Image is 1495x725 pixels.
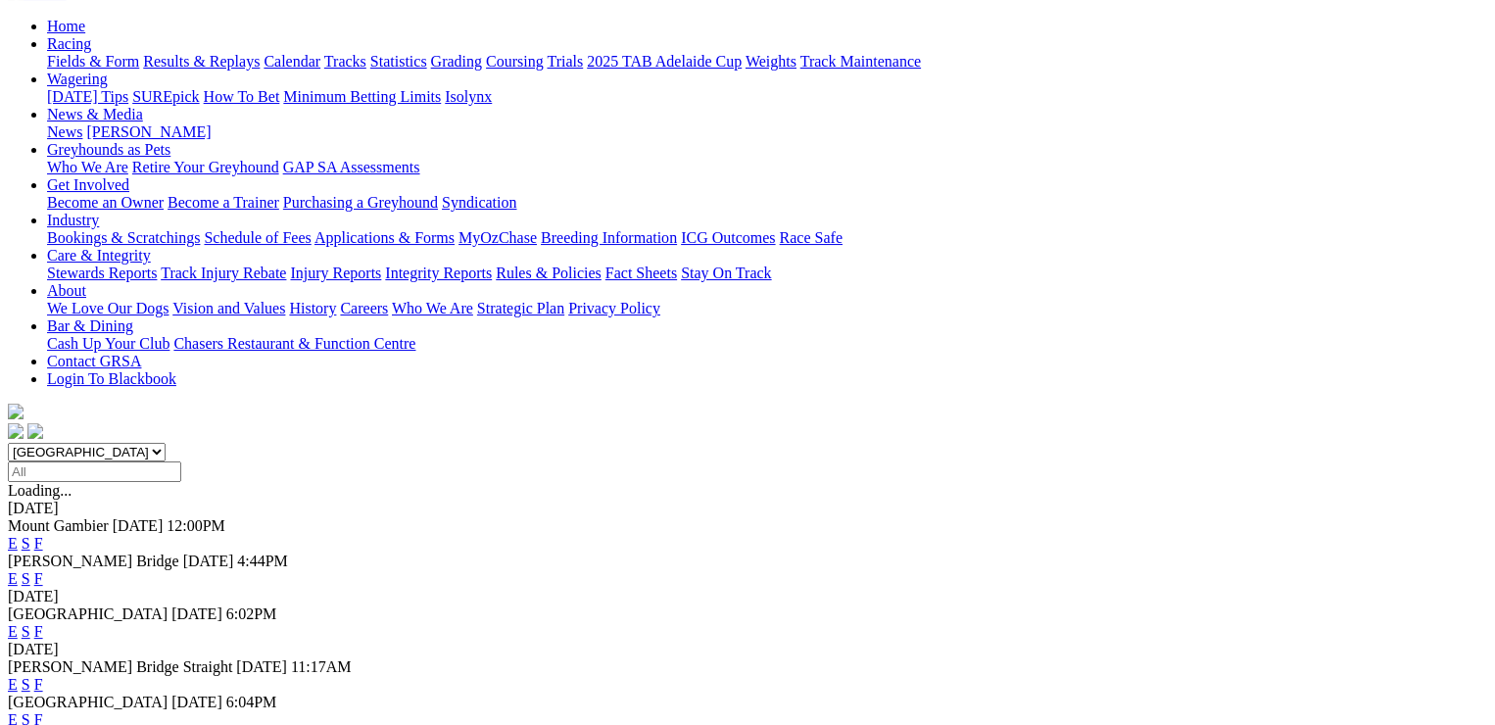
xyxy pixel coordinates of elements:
a: [DATE] Tips [47,88,128,105]
img: twitter.svg [27,423,43,439]
a: Tracks [324,53,366,70]
a: Login To Blackbook [47,370,176,387]
a: Calendar [264,53,320,70]
a: We Love Our Dogs [47,300,169,316]
a: Results & Replays [143,53,260,70]
a: Retire Your Greyhound [132,159,279,175]
a: S [22,535,30,552]
span: 6:04PM [226,694,277,710]
span: 11:17AM [291,658,352,675]
a: Weights [746,53,796,70]
a: Breeding Information [541,229,677,246]
a: Syndication [442,194,516,211]
a: Stay On Track [681,265,771,281]
a: Careers [340,300,388,316]
a: Who We Are [47,159,128,175]
a: F [34,535,43,552]
input: Select date [8,461,181,482]
img: logo-grsa-white.png [8,404,24,419]
a: Rules & Policies [496,265,602,281]
div: [DATE] [8,500,1487,517]
a: Fields & Form [47,53,139,70]
a: Privacy Policy [568,300,660,316]
div: Bar & Dining [47,335,1487,353]
a: S [22,570,30,587]
a: Isolynx [445,88,492,105]
span: [DATE] [183,553,234,569]
a: MyOzChase [458,229,537,246]
a: GAP SA Assessments [283,159,420,175]
div: [DATE] [8,588,1487,605]
span: [DATE] [171,605,222,622]
div: [DATE] [8,641,1487,658]
a: Get Involved [47,176,129,193]
a: Coursing [486,53,544,70]
a: E [8,570,18,587]
a: F [34,570,43,587]
span: Mount Gambier [8,517,109,534]
a: 2025 TAB Adelaide Cup [587,53,742,70]
a: Care & Integrity [47,247,151,264]
span: [DATE] [171,694,222,710]
a: Injury Reports [290,265,381,281]
a: Track Maintenance [800,53,921,70]
div: Wagering [47,88,1487,106]
a: E [8,676,18,693]
img: facebook.svg [8,423,24,439]
span: [PERSON_NAME] Bridge Straight [8,658,232,675]
a: Integrity Reports [385,265,492,281]
a: Trials [547,53,583,70]
a: S [22,623,30,640]
span: [DATE] [236,658,287,675]
a: Strategic Plan [477,300,564,316]
a: Industry [47,212,99,228]
a: Wagering [47,71,108,87]
a: Minimum Betting Limits [283,88,441,105]
span: Loading... [8,482,72,499]
a: Bar & Dining [47,317,133,334]
a: Purchasing a Greyhound [283,194,438,211]
a: Track Injury Rebate [161,265,286,281]
a: Become a Trainer [168,194,279,211]
a: F [34,623,43,640]
div: News & Media [47,123,1487,141]
a: Stewards Reports [47,265,157,281]
a: Racing [47,35,91,52]
a: SUREpick [132,88,199,105]
a: [PERSON_NAME] [86,123,211,140]
a: F [34,676,43,693]
a: How To Bet [204,88,280,105]
a: E [8,623,18,640]
div: Industry [47,229,1487,247]
a: News & Media [47,106,143,122]
a: Bookings & Scratchings [47,229,200,246]
a: Who We Are [392,300,473,316]
a: Applications & Forms [314,229,455,246]
div: Get Involved [47,194,1487,212]
a: About [47,282,86,299]
div: Greyhounds as Pets [47,159,1487,176]
a: Schedule of Fees [204,229,311,246]
a: Home [47,18,85,34]
a: History [289,300,336,316]
span: 6:02PM [226,605,277,622]
a: Statistics [370,53,427,70]
a: Greyhounds as Pets [47,141,170,158]
a: ICG Outcomes [681,229,775,246]
a: Grading [431,53,482,70]
span: 12:00PM [167,517,225,534]
div: About [47,300,1487,317]
a: Cash Up Your Club [47,335,169,352]
a: Contact GRSA [47,353,141,369]
a: E [8,535,18,552]
a: S [22,676,30,693]
a: Become an Owner [47,194,164,211]
div: Care & Integrity [47,265,1487,282]
span: [DATE] [113,517,164,534]
a: Race Safe [779,229,842,246]
a: Vision and Values [172,300,285,316]
span: [PERSON_NAME] Bridge [8,553,179,569]
span: [GEOGRAPHIC_DATA] [8,605,168,622]
a: News [47,123,82,140]
a: Chasers Restaurant & Function Centre [173,335,415,352]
